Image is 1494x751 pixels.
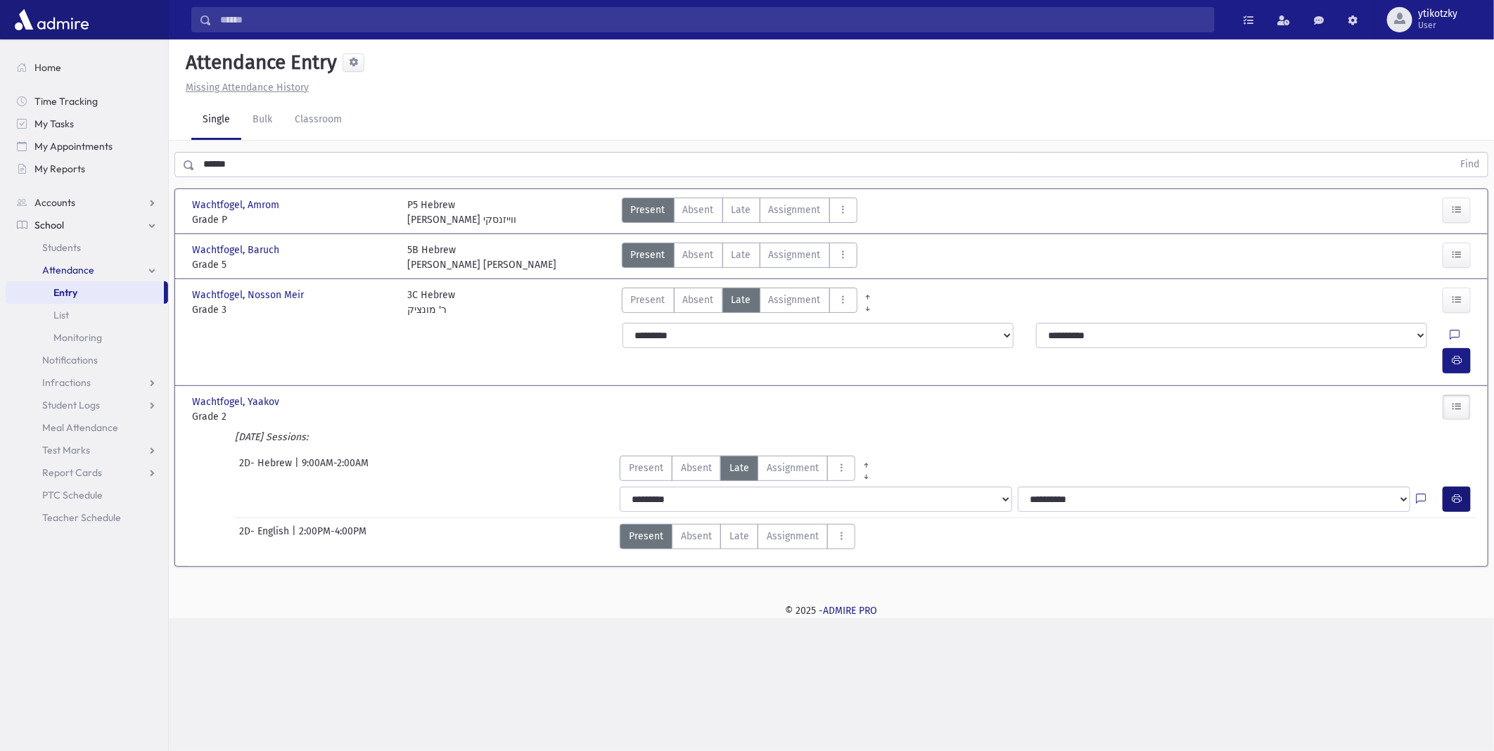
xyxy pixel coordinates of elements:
[180,82,309,94] a: Missing Attendance History
[42,466,102,479] span: Report Cards
[292,524,299,549] span: |
[53,286,77,299] span: Entry
[42,511,121,524] span: Teacher Schedule
[683,203,714,217] span: Absent
[283,101,353,140] a: Classroom
[1452,153,1488,176] button: Find
[42,399,100,411] span: Student Logs
[42,376,91,389] span: Infractions
[34,61,61,74] span: Home
[681,529,712,544] span: Absent
[683,293,714,307] span: Absent
[239,456,295,481] span: 2D- Hebrew
[732,293,751,307] span: Late
[302,456,369,481] span: 9:00AM-2:00AM
[732,248,751,262] span: Late
[42,444,90,456] span: Test Marks
[191,101,241,140] a: Single
[192,212,393,227] span: Grade P
[6,304,168,326] a: List
[631,203,665,217] span: Present
[241,101,283,140] a: Bulk
[53,331,102,344] span: Monitoring
[6,90,168,113] a: Time Tracking
[192,257,393,272] span: Grade 5
[42,354,98,366] span: Notifications
[42,489,103,501] span: PTC Schedule
[6,56,168,79] a: Home
[192,288,307,302] span: Wachtfogel, Nosson Meir
[769,293,821,307] span: Assignment
[631,293,665,307] span: Present
[6,281,164,304] a: Entry
[6,461,168,484] a: Report Cards
[192,198,282,212] span: Wachtfogel, Amrom
[34,140,113,153] span: My Appointments
[1418,8,1457,20] span: ytikotzky
[622,243,857,272] div: AttTypes
[6,158,168,180] a: My Reports
[212,7,1214,32] input: Search
[42,241,81,254] span: Students
[34,219,64,231] span: School
[6,484,168,506] a: PTC Schedule
[192,243,282,257] span: Wachtfogel, Baruch
[631,248,665,262] span: Present
[407,288,455,317] div: 3C Hebrew ר' מונציק
[6,349,168,371] a: Notifications
[299,524,366,549] span: 2:00PM-4:00PM
[34,196,75,209] span: Accounts
[6,259,168,281] a: Attendance
[620,524,855,549] div: AttTypes
[192,394,282,409] span: Wachtfogel, Yaakov
[855,467,877,478] a: All Later
[769,248,821,262] span: Assignment
[767,529,819,544] span: Assignment
[6,394,168,416] a: Student Logs
[407,198,516,227] div: P5 Hebrew [PERSON_NAME] ווייזנסקי
[235,431,308,443] i: [DATE] Sessions:
[295,456,302,481] span: |
[769,203,821,217] span: Assignment
[729,529,749,544] span: Late
[683,248,714,262] span: Absent
[1418,20,1457,31] span: User
[34,117,74,130] span: My Tasks
[42,421,118,434] span: Meal Attendance
[620,456,877,481] div: AttTypes
[6,191,168,214] a: Accounts
[767,461,819,475] span: Assignment
[729,461,749,475] span: Late
[629,529,663,544] span: Present
[239,524,292,549] span: 2D- English
[186,82,309,94] u: Missing Attendance History
[34,95,98,108] span: Time Tracking
[622,288,857,317] div: AttTypes
[6,214,168,236] a: School
[34,162,85,175] span: My Reports
[824,605,878,617] a: ADMIRE PRO
[192,302,393,317] span: Grade 3
[6,113,168,135] a: My Tasks
[11,6,92,34] img: AdmirePro
[6,236,168,259] a: Students
[855,456,877,467] a: All Prior
[42,264,94,276] span: Attendance
[6,416,168,439] a: Meal Attendance
[407,243,556,272] div: 5B Hebrew [PERSON_NAME] [PERSON_NAME]
[681,461,712,475] span: Absent
[622,198,857,227] div: AttTypes
[53,309,69,321] span: List
[732,203,751,217] span: Late
[6,439,168,461] a: Test Marks
[192,409,393,424] span: Grade 2
[6,135,168,158] a: My Appointments
[6,371,168,394] a: Infractions
[191,603,1471,618] div: © 2025 -
[629,461,663,475] span: Present
[180,51,337,75] h5: Attendance Entry
[6,326,168,349] a: Monitoring
[6,506,168,529] a: Teacher Schedule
